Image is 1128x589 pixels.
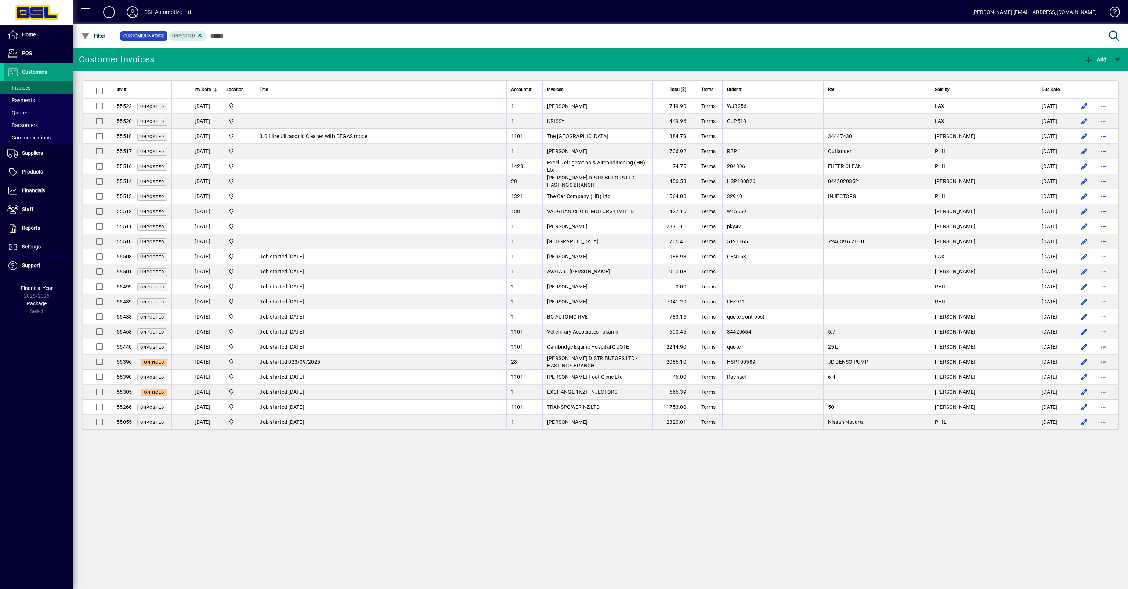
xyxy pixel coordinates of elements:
[727,193,742,199] span: 32940
[701,148,716,154] span: Terms
[1098,416,1109,428] button: More options
[1037,264,1071,279] td: [DATE]
[701,239,716,244] span: Terms
[1037,174,1071,189] td: [DATE]
[935,148,947,154] span: PHIL
[1098,386,1109,398] button: More options
[260,314,304,320] span: Job started [DATE]
[117,148,132,154] span: 55517
[140,119,164,124] span: Unposted
[652,264,697,279] td: 1990.08
[195,86,211,94] span: Inv Date
[511,148,514,154] span: 1
[701,86,713,94] span: Terms
[1078,341,1090,353] button: Edit
[1078,145,1090,157] button: Edit
[227,192,250,200] span: Central
[547,148,587,154] span: [PERSON_NAME]
[21,285,53,291] span: Financial Year
[22,169,43,175] span: Products
[935,118,945,124] span: LAX
[547,223,587,229] span: [PERSON_NAME]
[1098,341,1109,353] button: More options
[727,86,741,94] span: Order #
[652,189,697,204] td: 1564.00
[227,313,250,321] span: Central
[1098,100,1109,112] button: More options
[727,314,765,320] span: quote dont post
[1078,160,1090,172] button: Edit
[1098,266,1109,277] button: More options
[123,32,164,40] span: Customer Invoice
[935,223,975,229] span: [PERSON_NAME]
[117,299,132,305] span: 55489
[1078,326,1090,338] button: Edit
[227,222,250,230] span: Central
[1037,234,1071,249] td: [DATE]
[701,133,716,139] span: Terms
[4,94,73,106] a: Payments
[652,219,697,234] td: 2871.15
[79,54,154,65] div: Customer Invoices
[1078,266,1090,277] button: Edit
[169,31,206,41] mat-chip: Customer Invoice Status: Unposted
[117,223,132,229] span: 55511
[7,85,30,91] span: Invoices
[652,144,697,159] td: 706.92
[701,208,716,214] span: Terms
[140,315,164,320] span: Unposted
[1098,311,1109,323] button: More options
[260,86,268,94] span: Title
[1037,324,1071,339] td: [DATE]
[190,219,222,234] td: [DATE]
[117,314,132,320] span: 55488
[117,86,126,94] span: Inv #
[117,269,132,274] span: 55501
[190,159,222,174] td: [DATE]
[227,283,250,291] span: Central
[227,86,250,94] div: Location
[227,86,244,94] span: Location
[652,159,697,174] td: 74.75
[190,99,222,114] td: [DATE]
[511,284,514,290] span: 1
[4,119,73,131] a: Backorders
[140,134,164,139] span: Unposted
[117,239,132,244] span: 55510
[1078,281,1090,292] button: Edit
[1037,219,1071,234] td: [DATE]
[547,103,587,109] span: [PERSON_NAME]
[828,239,864,244] span: 724639 6 ZD30
[701,314,716,320] span: Terms
[117,163,132,169] span: 55516
[1078,206,1090,217] button: Edit
[828,193,856,199] span: INJECTORS
[1098,130,1109,142] button: More options
[935,193,947,199] span: PHIL
[935,314,975,320] span: [PERSON_NAME]
[1042,86,1060,94] span: Due Date
[190,324,222,339] td: [DATE]
[7,110,28,116] span: Quotes
[701,329,716,335] span: Terms
[701,254,716,259] span: Terms
[828,133,852,139] span: 34447430
[1098,401,1109,413] button: More options
[1098,371,1109,383] button: More options
[511,118,514,124] span: 1
[701,223,716,229] span: Terms
[1037,159,1071,174] td: [DATE]
[935,133,975,139] span: [PERSON_NAME]
[701,284,716,290] span: Terms
[1098,175,1109,187] button: More options
[190,189,222,204] td: [DATE]
[1078,175,1090,187] button: Edit
[547,86,648,94] div: Invoiced
[4,163,73,181] a: Products
[828,148,852,154] span: Outlander
[140,194,164,199] span: Unposted
[227,162,250,170] span: Central
[7,122,38,128] span: Backorders
[190,249,222,264] td: [DATE]
[190,234,222,249] td: [DATE]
